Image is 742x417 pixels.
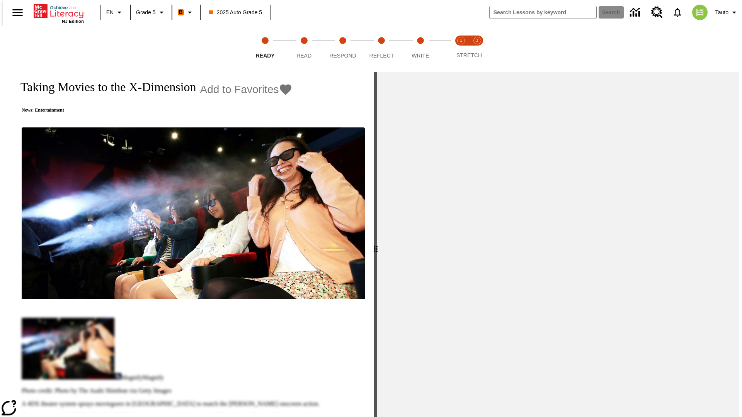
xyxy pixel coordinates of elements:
[179,7,183,17] span: B
[412,53,429,59] span: Write
[22,127,365,299] img: Panel in front of the seats sprays water mist to the happy audience at a 4DX-equipped theater.
[369,53,394,59] span: Reflect
[712,5,742,19] button: Profile/Settings
[175,5,197,19] button: Boost Class color is orange. Change class color
[62,19,84,24] span: NJ Edition
[667,2,688,22] a: Notifications
[460,39,462,42] text: 1
[6,1,29,24] button: Open side menu
[106,8,114,17] span: EN
[329,53,356,59] span: Respond
[133,5,169,19] button: Grade: Grade 5, Select a grade
[466,26,488,69] button: Stretch Respond step 2 of 2
[12,107,293,113] p: News: Entertainment
[256,53,275,59] span: Ready
[377,72,739,417] div: activity
[320,26,365,69] button: Respond step 3 of 5
[692,5,708,20] img: avatar image
[209,8,262,17] span: 2025 Auto Grade 5
[359,26,404,69] button: Reflect step 4 of 5
[34,3,84,24] div: Home
[200,83,293,96] button: Add to Favorites - Taking Movies to the X-Dimension
[3,72,374,413] div: reading
[243,26,288,69] button: Ready step 1 of 5
[398,26,443,69] button: Write step 5 of 5
[200,83,279,96] span: Add to Favorites
[625,2,647,23] a: Data Center
[715,8,728,17] span: Tauto
[476,39,478,42] text: 2
[374,72,377,417] div: Press Enter or Spacebar and then press right and left arrow keys to move the slider
[450,26,472,69] button: Stretch Read step 1 of 2
[136,8,156,17] span: Grade 5
[490,6,596,19] input: search field
[688,2,712,22] button: Select a new avatar
[456,52,482,58] span: STRETCH
[103,5,128,19] button: Language: EN, Select a language
[296,53,311,59] span: Read
[12,80,196,94] h1: Taking Movies to the X-Dimension
[647,2,667,23] a: Resource Center, Will open in new tab
[281,26,326,69] button: Read step 2 of 5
